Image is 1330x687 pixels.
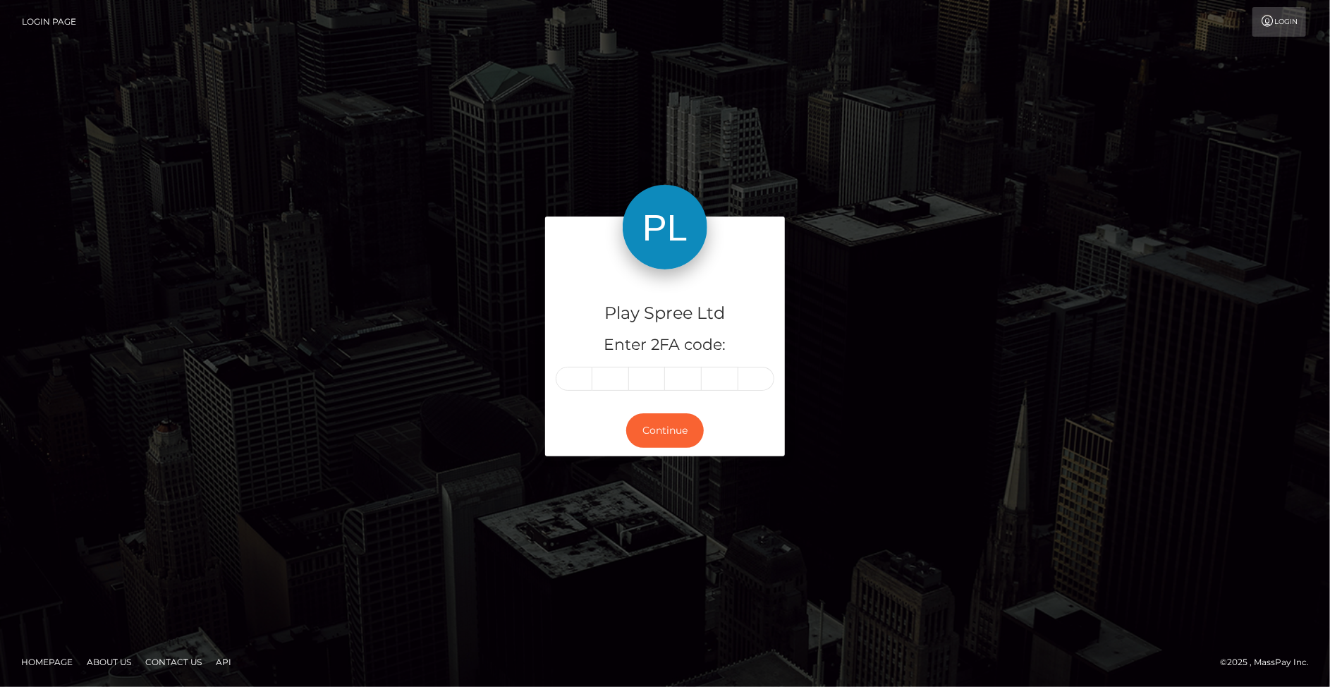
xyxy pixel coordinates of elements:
a: Homepage [16,651,78,673]
img: Play Spree Ltd [623,185,707,269]
h5: Enter 2FA code: [556,334,774,356]
a: API [210,651,237,673]
button: Continue [626,413,704,448]
a: About Us [81,651,137,673]
h4: Play Spree Ltd [556,301,774,326]
a: Contact Us [140,651,207,673]
a: Login Page [22,7,76,37]
a: Login [1252,7,1306,37]
div: © 2025 , MassPay Inc. [1220,655,1319,670]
